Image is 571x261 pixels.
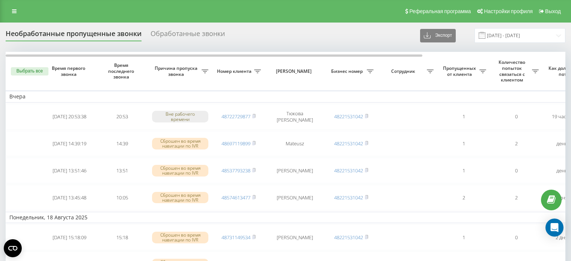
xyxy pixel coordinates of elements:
[265,131,325,157] td: Mateusz
[265,225,325,250] td: [PERSON_NAME]
[490,104,542,130] td: 0
[43,158,96,183] td: [DATE] 13:51:46
[437,131,490,157] td: 1
[545,219,563,237] div: Open Intercom Messenger
[221,194,250,201] a: 48574613477
[152,65,202,77] span: Причина пропуска звонка
[43,185,96,210] td: [DATE] 13:45:48
[6,30,142,41] div: Необработанные пропущенные звонки
[96,158,148,183] td: 13:51
[152,232,208,243] div: Сброшен во время навигации по IVR
[490,185,542,210] td: 2
[437,104,490,130] td: 1
[151,30,225,41] div: Обработанные звонки
[102,62,142,80] span: Время последнего звонка
[221,140,250,147] a: 48697119899
[11,67,48,75] button: Выбрать все
[334,167,363,174] a: 48221531042
[96,185,148,210] td: 10:05
[420,29,456,42] button: Экспорт
[43,131,96,157] td: [DATE] 14:39:19
[4,239,22,257] button: Open CMP widget
[437,225,490,250] td: 1
[334,194,363,201] a: 48221531042
[152,192,208,203] div: Сброшен во время навигации по IVR
[265,104,325,130] td: Тюкова [PERSON_NAME]
[96,225,148,250] td: 15:18
[216,68,254,74] span: Номер клиента
[152,138,208,149] div: Сброшен во время навигации по IVR
[221,234,250,241] a: 48731149534
[49,65,90,77] span: Время первого звонка
[96,131,148,157] td: 14:39
[328,68,367,74] span: Бизнес номер
[494,59,532,83] span: Количество попыток связаться с клиентом
[334,234,363,241] a: 48221531042
[545,8,561,14] span: Выход
[437,158,490,183] td: 1
[265,185,325,210] td: [PERSON_NAME]
[484,8,533,14] span: Настройки профиля
[152,165,208,176] div: Сброшен во время навигации по IVR
[221,167,250,174] a: 48537793238
[265,158,325,183] td: [PERSON_NAME]
[490,158,542,183] td: 0
[43,104,96,130] td: [DATE] 20:53:38
[221,113,250,120] a: 48722729877
[441,65,479,77] span: Пропущенных от клиента
[381,68,427,74] span: Сотрудник
[409,8,471,14] span: Реферальная программа
[437,185,490,210] td: 2
[334,140,363,147] a: 48221531042
[152,111,208,122] div: Вне рабочего времени
[271,68,318,74] span: [PERSON_NAME]
[43,225,96,250] td: [DATE] 15:18:09
[334,113,363,120] a: 48221531042
[490,131,542,157] td: 2
[96,104,148,130] td: 20:53
[490,225,542,250] td: 0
